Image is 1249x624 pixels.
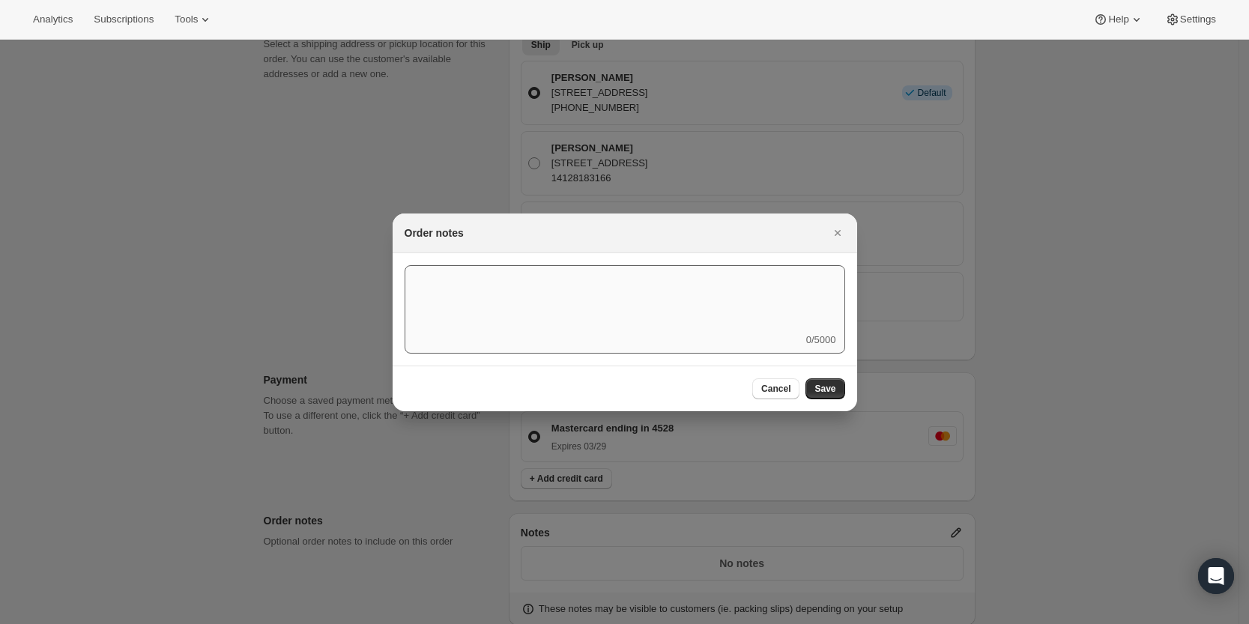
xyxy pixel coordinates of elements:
[94,13,154,25] span: Subscriptions
[1156,9,1225,30] button: Settings
[175,13,198,25] span: Tools
[827,222,848,243] button: Close
[166,9,222,30] button: Tools
[85,9,163,30] button: Subscriptions
[1084,9,1152,30] button: Help
[1198,558,1234,594] div: Open Intercom Messenger
[752,378,799,399] button: Cancel
[1108,13,1128,25] span: Help
[761,383,790,395] span: Cancel
[805,378,844,399] button: Save
[405,225,464,240] h2: Order notes
[33,13,73,25] span: Analytics
[814,383,835,395] span: Save
[1180,13,1216,25] span: Settings
[24,9,82,30] button: Analytics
